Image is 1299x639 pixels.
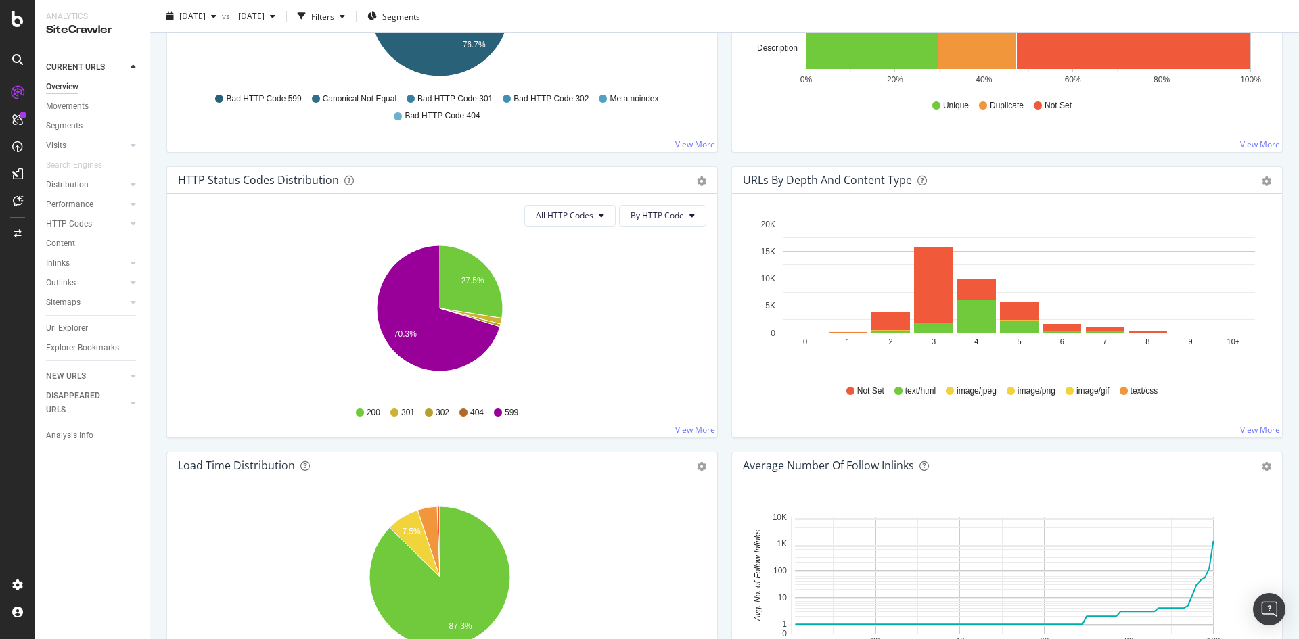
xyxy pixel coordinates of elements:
text: 5 [1017,337,1021,346]
a: View More [1240,139,1280,150]
a: Analysis Info [46,429,140,443]
text: 10K [773,513,787,522]
a: Inlinks [46,256,127,270]
div: gear [697,176,706,186]
div: gear [1262,176,1271,186]
a: Visits [46,139,127,153]
div: DISAPPEARED URLS [46,389,114,417]
a: NEW URLS [46,369,127,383]
button: Segments [362,5,426,27]
a: Explorer Bookmarks [46,341,140,355]
button: Filters [292,5,350,27]
text: 100% [1240,75,1261,85]
a: Content [46,237,140,251]
a: Movements [46,99,140,114]
text: 9 [1189,337,1193,346]
text: 6 [1060,337,1064,346]
button: [DATE] [161,5,222,27]
span: 2025 Mar. 28th [233,10,265,22]
div: NEW URLS [46,369,86,383]
a: Outlinks [46,276,127,290]
button: [DATE] [233,5,281,27]
a: View More [675,424,715,435]
div: Load Time Distribution [178,458,295,472]
text: 70.3% [394,329,417,339]
div: HTTP Status Codes Distribution [178,173,339,187]
text: 76.7% [463,39,486,49]
a: View More [1240,424,1280,435]
text: 10 [778,593,788,602]
text: 7.5% [402,527,421,536]
div: Analysis Info [46,429,93,443]
text: 4 [974,337,978,346]
span: All HTTP Codes [536,210,593,221]
a: Performance [46,197,127,212]
div: HTTP Codes [46,217,92,231]
text: 1K [777,539,787,548]
text: 87.3% [449,621,472,631]
text: 0% [800,75,813,85]
text: 5K [765,301,775,310]
div: gear [1262,462,1271,471]
button: All HTTP Codes [524,205,616,227]
span: Bad HTTP Code 302 [514,93,589,105]
span: 2025 Aug. 11th [179,10,206,22]
div: Url Explorer [46,321,88,335]
svg: A chart. [743,216,1267,373]
div: Inlinks [46,256,70,270]
span: Bad HTTP Code 599 [226,93,301,105]
text: 0 [771,329,775,338]
div: gear [697,462,706,471]
span: image/png [1018,385,1055,397]
text: Description [757,43,798,53]
button: By HTTP Code [619,205,706,227]
a: HTTP Codes [46,217,127,231]
span: 200 [367,407,380,419]
div: SiteCrawler [46,22,139,38]
div: Outlinks [46,276,76,290]
div: Sitemaps [46,295,81,310]
text: 2 [889,337,893,346]
a: Url Explorer [46,321,140,335]
div: Visits [46,139,66,153]
a: Search Engines [46,158,116,172]
text: 40% [976,75,992,85]
text: 10+ [1227,337,1240,346]
div: Average Number of Follow Inlinks [743,458,914,472]
span: image/jpeg [957,385,997,397]
text: 7 [1103,337,1107,346]
span: 404 [470,407,484,419]
div: Explorer Bookmarks [46,341,119,355]
span: 301 [401,407,415,419]
span: text/css [1131,385,1158,397]
text: 20% [887,75,903,85]
span: By HTTP Code [631,210,684,221]
div: Filters [311,10,334,22]
a: Segments [46,119,140,133]
text: 1 [782,619,787,629]
span: Unique [943,100,969,112]
span: Not Set [857,385,884,397]
a: Distribution [46,178,127,192]
span: Canonical Not Equal [323,93,396,105]
div: Open Intercom Messenger [1253,593,1285,625]
text: 15K [761,247,775,256]
span: Segments [382,10,420,22]
div: Distribution [46,178,89,192]
div: Analytics [46,11,139,22]
text: 80% [1154,75,1170,85]
text: 60% [1065,75,1081,85]
text: 3 [932,337,936,346]
span: image/gif [1076,385,1110,397]
div: Movements [46,99,89,114]
svg: A chart. [178,237,702,394]
div: Segments [46,119,83,133]
text: 1 [846,337,850,346]
a: CURRENT URLS [46,60,127,74]
text: Avg. No. of Follow Inlinks [753,530,762,622]
span: Meta noindex [610,93,658,105]
span: Bad HTTP Code 301 [417,93,493,105]
div: Content [46,237,75,251]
